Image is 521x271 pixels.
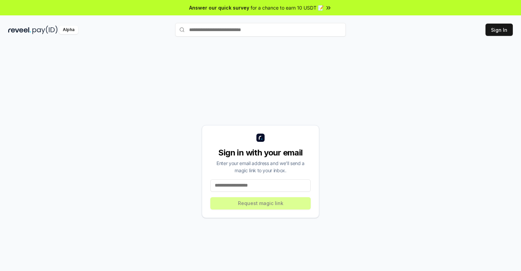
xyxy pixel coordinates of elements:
[251,4,324,11] span: for a chance to earn 10 USDT 📝
[256,134,265,142] img: logo_small
[485,24,513,36] button: Sign In
[210,160,311,174] div: Enter your email address and we’ll send a magic link to your inbox.
[8,26,31,34] img: reveel_dark
[210,147,311,158] div: Sign in with your email
[59,26,78,34] div: Alpha
[189,4,249,11] span: Answer our quick survey
[32,26,58,34] img: pay_id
